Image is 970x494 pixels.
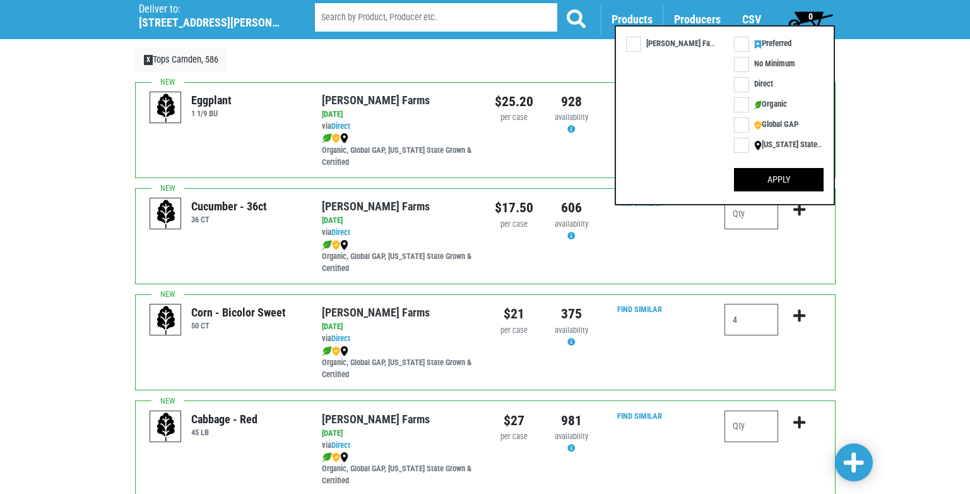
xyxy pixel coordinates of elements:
[340,452,348,462] img: map_marker-0e94453035b3232a4d21701695807de9.png
[191,92,232,109] div: Eggplant
[552,411,591,431] div: 981
[191,215,267,224] h6: 36 CT
[322,215,475,227] div: [DATE]
[754,40,762,49] img: preferred-selected-fd158d3b5dce343f6860d0a9849ef97c.svg
[626,37,728,51] label: [PERSON_NAME] Farms
[495,325,533,337] div: per case
[808,11,813,21] span: 0
[331,334,350,343] a: Direct
[322,345,475,381] div: Organic, Global GAP, [US_STATE] State Grown & Certified
[340,133,348,143] img: map_marker-0e94453035b3232a4d21701695807de9.png
[322,227,475,239] div: via
[332,452,340,462] img: safety-e55c860ca8c00a9c171001a62a92dabd.png
[191,304,286,321] div: Corn - Bicolor Sweet
[315,4,557,32] input: Search by Product, Producer etc.
[555,325,588,335] span: availability
[495,411,533,431] div: $27
[331,121,350,131] a: Direct
[495,198,533,218] div: $17.50
[322,451,475,487] div: Organic, Global GAP, [US_STATE] State Grown & Certified
[322,239,475,275] div: Organic, Global GAP, [US_STATE] State Grown & Certified
[734,37,796,51] label: Preferred
[322,121,475,133] div: via
[322,321,475,333] div: [DATE]
[331,227,350,237] a: Direct
[612,13,653,27] a: Products
[552,198,591,218] div: 606
[322,440,475,452] div: via
[734,57,800,71] label: No minimum
[555,112,588,122] span: availability
[725,304,778,335] input: Qty
[150,304,182,336] img: placeholder-variety-43d6402dacf2d531de610a020419775a.svg
[617,304,662,314] a: Find Similar
[150,92,182,124] img: placeholder-variety-43d6402dacf2d531de610a020419775a.svg
[725,411,778,442] input: Qty
[322,133,332,143] img: leaf-e5c59151409436ccce96b2ca1b28e03c.png
[322,93,430,107] a: [PERSON_NAME] Farms
[754,100,762,110] img: leaf-e5c59151409436ccce96b2ca1b28e03c.png
[734,138,880,152] label: [US_STATE] State Grown & Certified
[495,219,533,231] div: per case
[725,198,778,229] input: Qty
[322,452,332,462] img: leaf-e5c59151409436ccce96b2ca1b28e03c.png
[783,7,839,32] a: 0
[332,240,340,250] img: safety-e55c860ca8c00a9c171001a62a92dabd.png
[332,346,340,356] img: safety-e55c860ca8c00a9c171001a62a92dabd.png
[734,78,778,91] label: Direct
[734,98,792,111] label: Organic
[332,133,340,143] img: safety-e55c860ca8c00a9c171001a62a92dabd.png
[322,109,475,121] div: [DATE]
[150,198,182,230] img: placeholder-variety-43d6402dacf2d531de610a020419775a.svg
[552,92,591,112] div: 928
[495,92,533,112] div: $25.20
[322,306,430,319] a: [PERSON_NAME] Farms
[734,168,824,192] button: Apply
[674,13,721,27] a: Producers
[495,431,533,443] div: per case
[191,109,232,118] h6: 1 1/9 BU
[144,55,153,65] span: X
[331,440,350,450] a: Direct
[340,240,348,250] img: map_marker-0e94453035b3232a4d21701695807de9.png
[139,3,283,16] p: Deliver to:
[340,346,348,356] img: map_marker-0e94453035b3232a4d21701695807de9.png
[552,304,591,324] div: 375
[754,121,762,130] img: safety-e55c860ca8c00a9c171001a62a92dabd.png
[322,333,475,345] div: via
[734,118,803,131] label: Global GAP
[191,411,257,428] div: Cabbage - Red
[322,240,332,250] img: leaf-e5c59151409436ccce96b2ca1b28e03c.png
[322,428,475,440] div: [DATE]
[135,48,228,72] a: XTops Camden, 586
[150,411,182,443] img: placeholder-variety-43d6402dacf2d531de610a020419775a.svg
[495,112,533,124] div: per case
[495,304,533,324] div: $21
[555,219,588,229] span: availability
[191,321,286,330] h6: 50 CT
[742,13,761,27] a: CSV
[191,428,257,437] h6: 45 LB
[322,413,430,426] a: [PERSON_NAME] Farms
[754,141,762,150] img: map_marker-0e94453035b3232a4d21701695807de9.png
[322,133,475,169] div: Organic, Global GAP, [US_STATE] State Grown & Certified
[139,16,283,30] h5: [STREET_ADDRESS][PERSON_NAME]
[322,200,430,213] a: [PERSON_NAME] Farms
[555,431,588,441] span: availability
[322,346,332,356] img: leaf-e5c59151409436ccce96b2ca1b28e03c.png
[617,411,662,421] a: Find Similar
[191,198,267,215] div: Cucumber - 36ct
